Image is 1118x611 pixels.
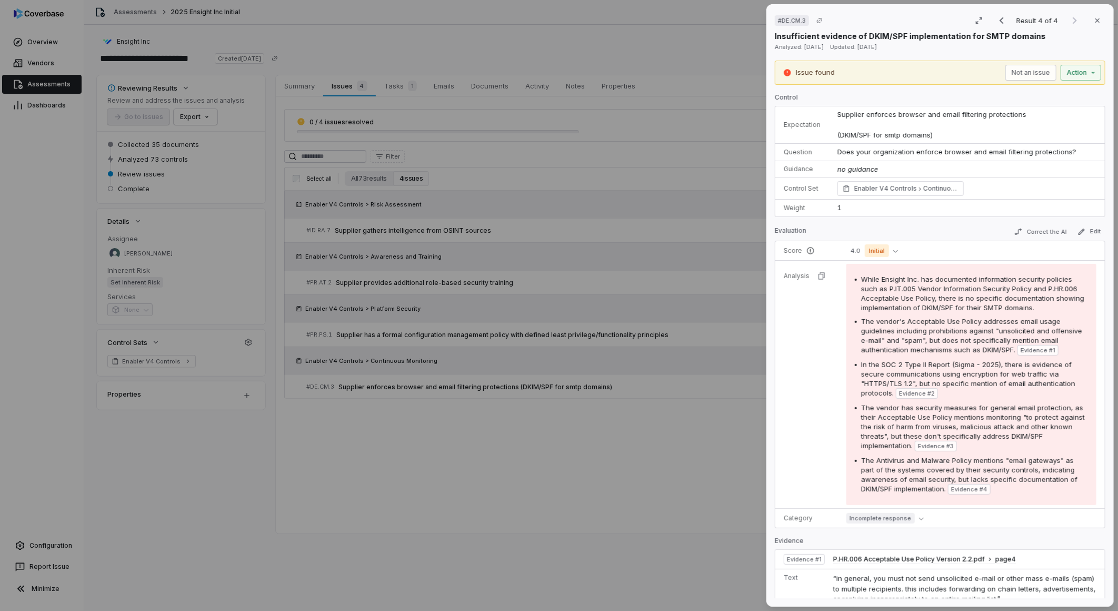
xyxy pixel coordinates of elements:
span: Evidence # 3 [918,442,954,450]
p: Result 4 of 4 [1016,15,1060,26]
span: Incomplete response [846,513,915,524]
span: While Ensight Inc. has documented information security policies such as P.IT.005 Vendor Informati... [861,275,1084,312]
button: Edit [1073,225,1105,238]
span: no guidance [837,165,878,173]
span: The vendor has security measures for general email protection, as their Acceptable Use Policy men... [861,403,1085,450]
span: Evidence # 2 [899,389,935,398]
p: Score [784,247,834,255]
p: Question [784,148,825,156]
span: Enabler V4 Controls Continuous Monitoring [854,183,959,194]
p: Issue found [796,67,835,78]
span: The Antivirus and Malware Policy mentions "email gateways" as part of the systems covered by thei... [861,456,1077,493]
p: Guidance [784,165,825,173]
span: Evidence # 4 [951,485,987,494]
button: Copy link [810,11,829,30]
span: Analyzed: [DATE] [775,43,824,51]
button: Correct the AI [1010,225,1071,238]
td: Text [775,569,829,609]
p: Evidence [775,537,1105,549]
span: In the SOC 2 Type II Report (Sigma - 2025), there is evidence of secure communications using encr... [861,360,1075,397]
p: Analysis [784,272,810,280]
button: 4.0Initial [846,244,902,257]
button: Action [1061,65,1101,81]
span: The vendor's Acceptable Use Policy addresses email usage guidelines including prohibitions agains... [861,317,1082,354]
span: Evidence # 1 [1021,346,1055,354]
span: Initial [865,244,889,257]
p: Category [784,514,834,523]
p: Evaluation [775,226,806,239]
button: Previous result [991,14,1012,27]
p: Control [775,93,1105,106]
span: P.HR.006 Acceptable Use Policy Version 2.2.pdf [833,555,985,564]
p: Control Set [784,184,825,193]
p: Weight [784,204,825,212]
span: “in general, you must not send unsolicited e-mail or other mass e-mails (spam) to multiple recipi... [833,574,1096,603]
span: # DE.CM.3 [778,16,806,25]
p: Expectation [784,121,825,129]
button: Not an issue [1005,65,1056,81]
span: page 4 [995,555,1016,564]
span: Updated: [DATE] [830,43,877,51]
span: 1 [837,203,842,212]
p: Insufficient evidence of DKIM/SPF implementation for SMTP domains [775,31,1046,42]
span: Supplier enforces browser and email filtering protections (DKIM/SPF for smtp domains) [837,110,1026,139]
span: Evidence # 1 [787,555,822,564]
span: Does your organization enforce browser and email filtering protections? [837,147,1076,156]
button: P.HR.006 Acceptable Use Policy Version 2.2.pdfpage4 [833,555,1016,564]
